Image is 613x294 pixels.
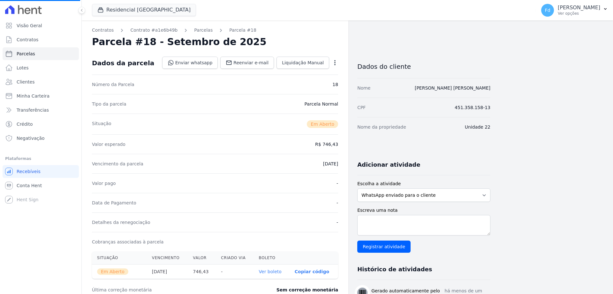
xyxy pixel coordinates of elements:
label: Escolha a atividade [357,180,490,187]
span: Conta Hent [17,182,42,189]
a: Recebíveis [3,165,79,178]
dt: Valor esperado [92,141,125,147]
a: Enviar whatsapp [162,57,218,69]
dt: Detalhes da renegociação [92,219,150,226]
span: Reenviar e-mail [233,60,269,66]
label: Escreva uma nota [357,207,490,214]
dt: Cobranças associadas à parcela [92,239,163,245]
a: Minha Carteira [3,90,79,102]
button: Fd [PERSON_NAME] Ver opções [536,1,613,19]
dt: CPF [357,104,366,111]
th: Situação [92,251,147,265]
p: [PERSON_NAME] [558,4,600,11]
input: Registrar atividade [357,241,411,253]
a: [PERSON_NAME] [PERSON_NAME] [415,85,490,91]
h3: Adicionar atividade [357,161,420,169]
dd: [DATE] [323,161,338,167]
span: Negativação [17,135,45,141]
dd: - [337,200,338,206]
span: Em Aberto [307,120,338,128]
a: Conta Hent [3,179,79,192]
p: Ver opções [558,11,600,16]
a: Parcelas [194,27,213,34]
span: Visão Geral [17,22,42,29]
dt: Tipo da parcela [92,101,126,107]
dd: Parcela Normal [304,101,338,107]
dd: - [337,180,338,187]
a: Liquidação Manual [276,57,329,69]
a: Crédito [3,118,79,131]
th: [DATE] [147,265,188,279]
span: Minha Carteira [17,93,49,99]
span: Recebíveis [17,168,41,175]
dd: R$ 746,43 [315,141,338,147]
a: Parcelas [3,47,79,60]
span: Transferências [17,107,49,113]
span: Clientes [17,79,34,85]
a: Contratos [3,33,79,46]
dd: - [337,219,338,226]
dt: Valor pago [92,180,116,187]
a: Negativação [3,132,79,145]
span: Liquidação Manual [282,60,324,66]
th: - [216,265,254,279]
a: Visão Geral [3,19,79,32]
span: Crédito [17,121,33,127]
div: Dados da parcela [92,59,154,67]
h3: Dados do cliente [357,63,490,70]
a: Parcela #18 [229,27,256,34]
span: Contratos [17,36,38,43]
a: Reenviar e-mail [220,57,274,69]
span: Fd [545,8,550,12]
th: 746,43 [188,265,216,279]
dd: 18 [332,81,338,88]
dt: Data de Pagamento [92,200,136,206]
a: Clientes [3,75,79,88]
dt: Nome da propriedade [357,124,406,130]
dd: Unidade 22 [465,124,490,130]
dt: Número da Parcela [92,81,134,88]
h2: Parcela #18 - Setembro de 2025 [92,36,267,48]
dd: 451.358.158-13 [455,104,490,111]
button: Copiar código [295,269,329,274]
th: Boleto [254,251,290,265]
span: Em Aberto [97,268,128,275]
a: Lotes [3,61,79,74]
a: Transferências [3,104,79,116]
th: Criado via [216,251,254,265]
span: Parcelas [17,51,35,57]
dd: Sem correção monetária [276,287,338,293]
dt: Última correção monetária [92,287,238,293]
div: Plataformas [5,155,76,163]
a: Contrato #a1e6b49b [130,27,178,34]
th: Vencimento [147,251,188,265]
dt: Nome [357,85,370,91]
a: Ver boleto [259,269,282,274]
nav: Breadcrumb [92,27,338,34]
a: Contratos [92,27,114,34]
h3: Histórico de atividades [357,266,432,273]
dt: Situação [92,120,111,128]
span: Lotes [17,65,29,71]
th: Valor [188,251,216,265]
dt: Vencimento da parcela [92,161,143,167]
button: Residencial [GEOGRAPHIC_DATA] [92,4,196,16]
